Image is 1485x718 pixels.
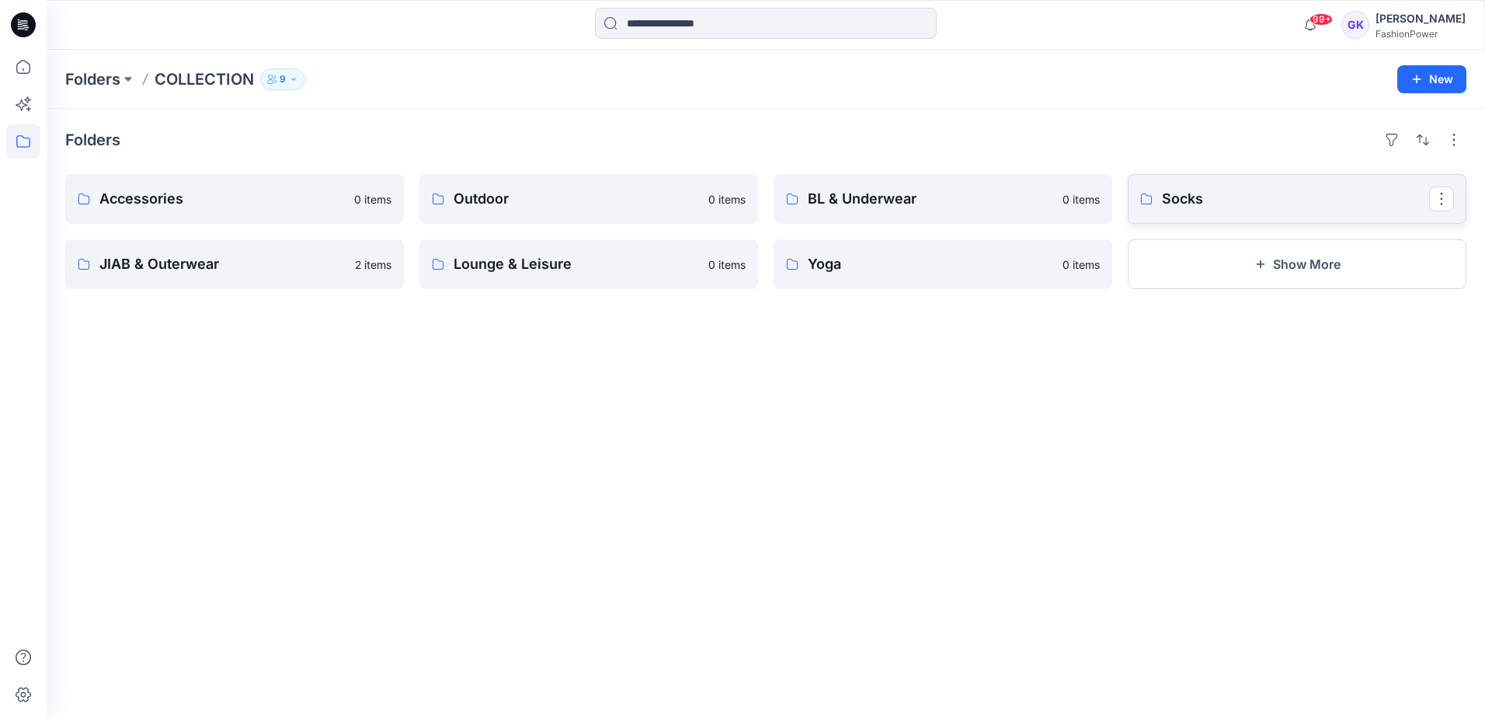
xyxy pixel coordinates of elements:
[1128,174,1466,224] a: Socks
[1062,191,1100,207] p: 0 items
[454,253,699,275] p: Lounge & Leisure
[1128,239,1466,289] button: Show More
[419,239,758,289] a: Lounge & Leisure0 items
[808,188,1053,210] p: BL & Underwear
[99,188,345,210] p: Accessories
[774,174,1112,224] a: BL & Underwear0 items
[65,68,120,90] a: Folders
[808,253,1053,275] p: Yoga
[454,188,699,210] p: Outdoor
[419,174,758,224] a: Outdoor0 items
[155,68,254,90] p: COLLECTION
[708,191,746,207] p: 0 items
[355,256,391,273] p: 2 items
[354,191,391,207] p: 0 items
[65,239,404,289] a: JIAB & Outerwear2 items
[99,253,346,275] p: JIAB & Outerwear
[1375,28,1466,40] div: FashionPower
[1062,256,1100,273] p: 0 items
[65,174,404,224] a: Accessories0 items
[1375,9,1466,28] div: [PERSON_NAME]
[774,239,1112,289] a: Yoga0 items
[1341,11,1369,39] div: GK
[280,71,286,88] p: 9
[1162,188,1429,210] p: Socks
[1397,65,1466,93] button: New
[708,256,746,273] p: 0 items
[65,131,120,149] h4: Folders
[1309,13,1333,26] span: 99+
[260,68,305,90] button: 9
